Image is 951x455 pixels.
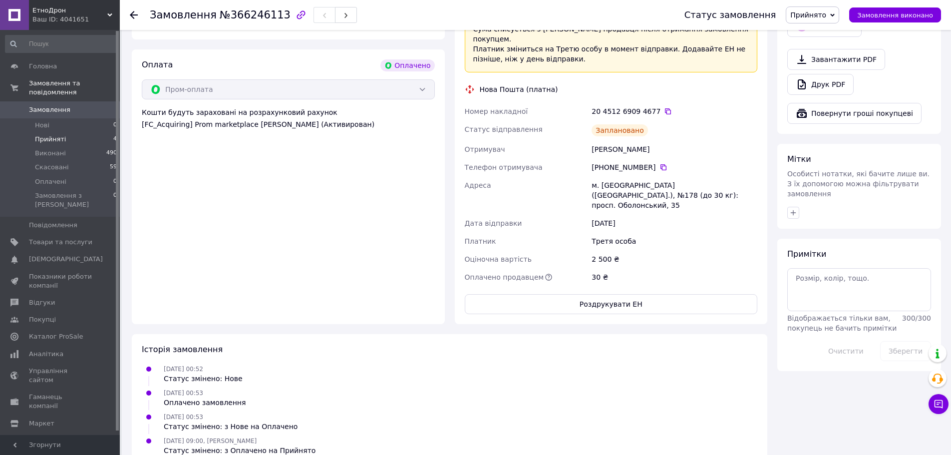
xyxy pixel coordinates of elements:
a: Завантажити PDF [787,49,885,70]
div: Ваш ID: 4041651 [32,15,120,24]
span: Прийнято [790,11,826,19]
span: [DATE] 09:00, [PERSON_NAME] [164,438,257,445]
a: Друк PDF [787,74,854,95]
div: м. [GEOGRAPHIC_DATA] ([GEOGRAPHIC_DATA].), №178 (до 30 кг): просп. Оболонський, 35 [590,176,759,214]
span: Замовлення та повідомлення [29,79,120,97]
span: Примітки [787,249,826,259]
span: Відображається тільки вам, покупець не бачить примітки [787,314,897,332]
span: Каталог ProSale [29,332,83,341]
span: 59 [110,163,117,172]
div: 30 ₴ [590,268,759,286]
span: 4 [113,135,117,144]
span: 0 [113,191,117,209]
span: 0 [113,177,117,186]
span: Відгуки [29,298,55,307]
span: Дата відправки [465,219,522,227]
div: [PERSON_NAME] [590,140,759,158]
span: Замовлення виконано [857,11,933,19]
span: Показники роботи компанії [29,272,92,290]
span: Аналітика [29,350,63,359]
input: Пошук [5,35,118,53]
div: Заплановано [592,124,648,136]
span: Маркет [29,419,54,428]
span: 490 [106,149,117,158]
div: Оплачено [380,59,434,71]
span: Оціночна вартість [465,255,532,263]
div: 20 4512 6909 4677 [592,106,757,116]
span: Отримувач [465,145,505,153]
span: [DATE] 00:53 [164,414,203,421]
div: [PHONE_NUMBER] [592,162,757,172]
div: Повернутися назад [130,10,138,20]
span: Номер накладної [465,107,528,115]
span: Замовлення [150,9,217,21]
div: Нова Пошта (платна) [477,84,561,94]
div: Третя особа [590,232,759,250]
div: Статус змінено: Нове [164,374,243,384]
span: Головна [29,62,57,71]
button: Повернути гроші покупцеві [787,103,922,124]
span: Гаманець компанії [29,393,92,411]
span: Статус відправлення [465,125,543,133]
div: Статус змінено: з Нове на Оплачено [164,422,298,432]
button: Чат з покупцем [929,394,949,414]
div: [FC_Acquiring] Prom marketplace [PERSON_NAME] (Активирован) [142,119,435,129]
span: Особисті нотатки, які бачите лише ви. З їх допомогою можна фільтрувати замовлення [787,170,930,198]
span: №366246113 [220,9,291,21]
span: Замовлення з [PERSON_NAME] [35,191,113,209]
span: ЕтноДрон [32,6,107,15]
span: Оплачені [35,177,66,186]
div: Оплачено замовлення [164,398,246,408]
span: Платник [465,237,496,245]
span: Нові [35,121,49,130]
span: [DATE] 00:52 [164,366,203,373]
span: Виконані [35,149,66,158]
span: Мітки [787,154,811,164]
span: Скасовані [35,163,69,172]
span: [DATE] 00:53 [164,390,203,397]
span: 0 [113,121,117,130]
span: Оплачено продавцем [465,273,544,281]
span: Телефон отримувача [465,163,543,171]
div: 2 500 ₴ [590,250,759,268]
span: Товари та послуги [29,238,92,247]
div: Сума списується з [PERSON_NAME] продавця після отримання замовлення покупцем. Платник зміниться н... [473,24,749,64]
span: Прийняті [35,135,66,144]
span: Замовлення [29,105,70,114]
span: Повідомлення [29,221,77,230]
span: 300 / 300 [902,314,931,322]
span: Оплата [142,60,173,69]
div: Статус замовлення [684,10,776,20]
span: Адреса [465,181,491,189]
button: Роздрукувати ЕН [465,294,758,314]
div: Кошти будуть зараховані на розрахунковий рахунок [142,107,435,129]
span: [DEMOGRAPHIC_DATA] [29,255,103,264]
span: Історія замовлення [142,345,223,354]
span: Покупці [29,315,56,324]
span: Управління сайтом [29,367,92,385]
div: [DATE] [590,214,759,232]
button: Замовлення виконано [849,7,941,22]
